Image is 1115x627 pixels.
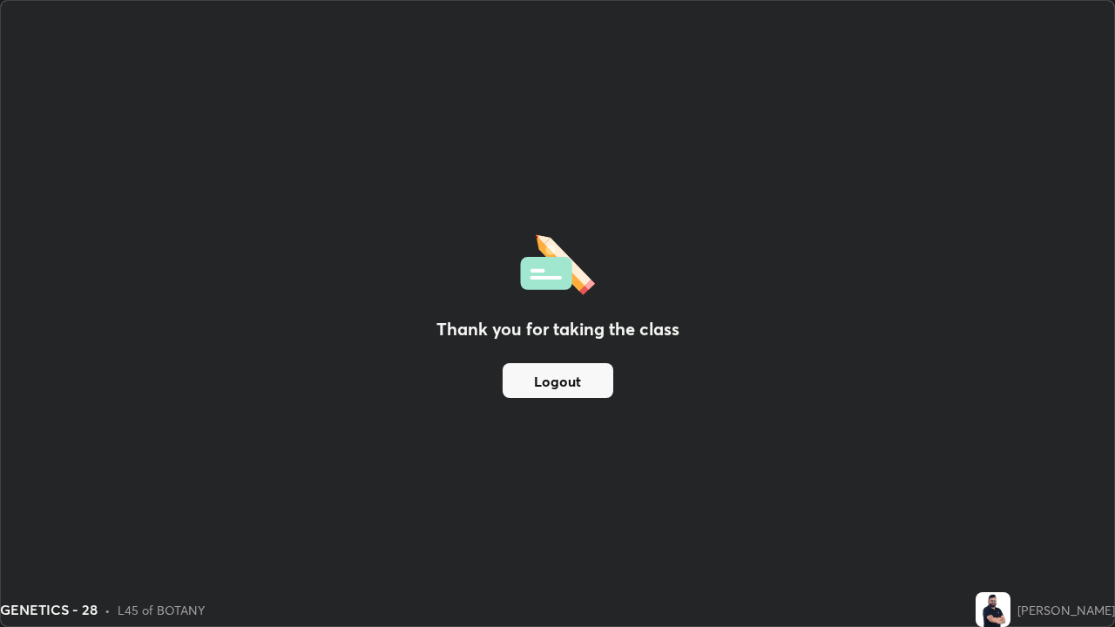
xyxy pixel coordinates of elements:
[976,592,1010,627] img: d98aa69fbffa4e468a8ec30e0ca3030a.jpg
[520,229,595,295] img: offlineFeedback.1438e8b3.svg
[503,363,613,398] button: Logout
[1017,601,1115,619] div: [PERSON_NAME]
[118,601,205,619] div: L45 of BOTANY
[105,601,111,619] div: •
[436,316,679,342] h2: Thank you for taking the class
